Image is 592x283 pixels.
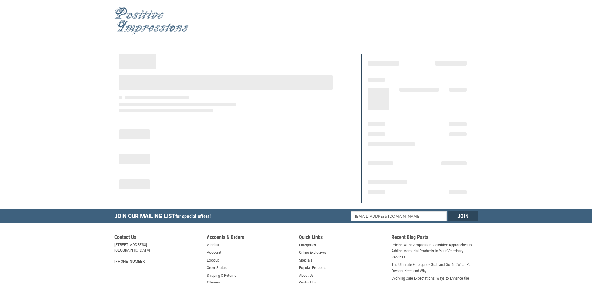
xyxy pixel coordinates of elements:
[299,265,326,271] a: Popular Products
[351,211,447,221] input: Email
[207,272,236,279] a: Shipping & Returns
[299,249,327,256] a: Online Exclusives
[207,265,227,271] a: Order Status
[448,211,478,221] input: Join
[114,209,214,225] h5: Join Our Mailing List
[114,7,189,35] img: Positive Impressions
[207,257,219,263] a: Logout
[392,234,478,242] h5: Recent Blog Posts
[392,262,478,274] a: The Ultimate Emergency Grab-and-Go Kit: What Pet Owners Need and Why
[207,234,293,242] h5: Accounts & Orders
[175,213,211,219] span: for special offers!
[299,272,314,279] a: About Us
[299,257,312,263] a: Specials
[392,242,478,260] a: Pricing With Compassion: Sensitive Approaches to Adding Memorial Products to Your Veterinary Serv...
[299,242,316,248] a: Categories
[207,242,219,248] a: Wishlist
[299,234,385,242] h5: Quick Links
[207,249,221,256] a: Account
[114,242,201,264] address: [STREET_ADDRESS] [GEOGRAPHIC_DATA] [PHONE_NUMBER]
[114,234,201,242] h5: Contact Us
